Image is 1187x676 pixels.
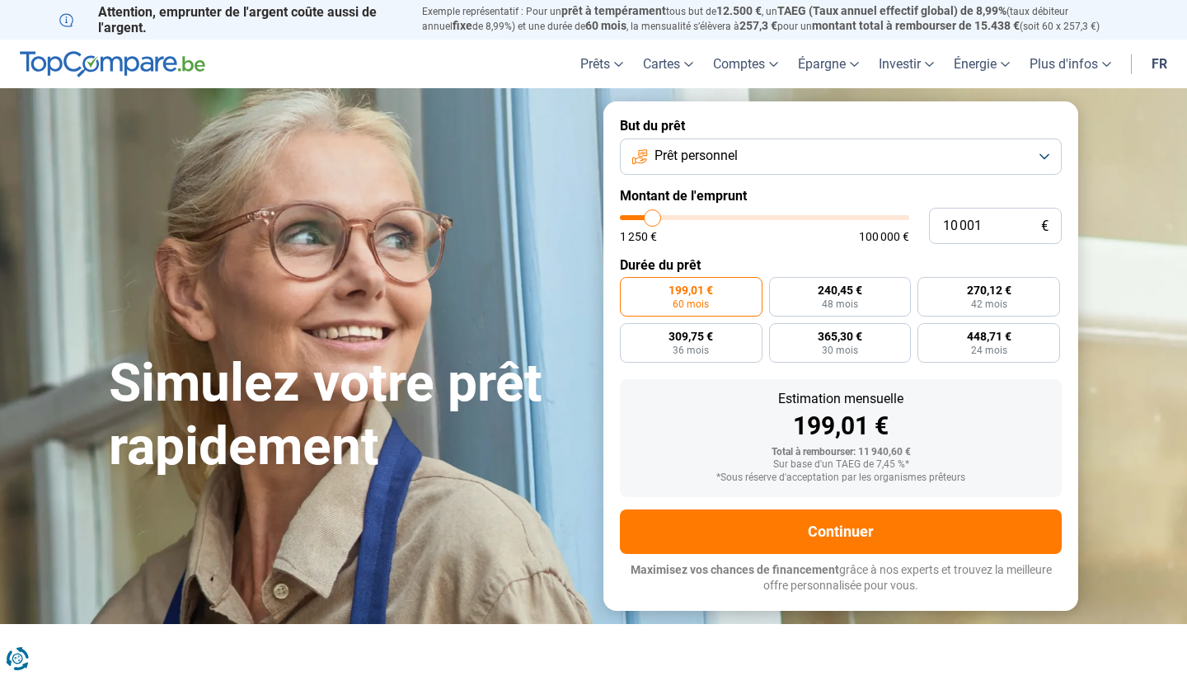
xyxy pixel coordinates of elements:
[967,284,1011,296] span: 270,12 €
[570,40,633,88] a: Prêts
[971,299,1007,309] span: 42 mois
[669,284,713,296] span: 199,01 €
[620,118,1062,134] label: But du prêt
[631,563,839,576] span: Maximisez vos chances de financement
[818,284,862,296] span: 240,45 €
[654,147,738,165] span: Prêt personnel
[703,40,788,88] a: Comptes
[585,19,626,32] span: 60 mois
[822,345,858,355] span: 30 mois
[620,231,657,242] span: 1 250 €
[716,4,762,17] span: 12.500 €
[944,40,1020,88] a: Énergie
[1041,219,1049,233] span: €
[812,19,1020,32] span: montant total à rembourser de 15.438 €
[633,447,1049,458] div: Total à rembourser: 11 940,60 €
[620,257,1062,273] label: Durée du prêt
[633,414,1049,439] div: 199,01 €
[739,19,777,32] span: 257,3 €
[971,345,1007,355] span: 24 mois
[620,562,1062,594] p: grâce à nos experts et trouvez la meilleure offre personnalisée pour vous.
[788,40,869,88] a: Épargne
[673,299,709,309] span: 60 mois
[1020,40,1121,88] a: Plus d'infos
[818,331,862,342] span: 365,30 €
[633,472,1049,484] div: *Sous réserve d'acceptation par les organismes prêteurs
[1142,40,1177,88] a: fr
[422,4,1128,34] p: Exemple représentatif : Pour un tous but de , un (taux débiteur annuel de 8,99%) et une durée de ...
[20,51,205,77] img: TopCompare
[59,4,402,35] p: Attention, emprunter de l'argent coûte aussi de l'argent.
[822,299,858,309] span: 48 mois
[777,4,1006,17] span: TAEG (Taux annuel effectif global) de 8,99%
[869,40,944,88] a: Investir
[620,138,1062,175] button: Prêt personnel
[669,331,713,342] span: 309,75 €
[673,345,709,355] span: 36 mois
[109,352,584,479] h1: Simulez votre prêt rapidement
[633,392,1049,406] div: Estimation mensuelle
[620,509,1062,554] button: Continuer
[620,188,1062,204] label: Montant de l'emprunt
[633,459,1049,471] div: Sur base d'un TAEG de 7,45 %*
[967,331,1011,342] span: 448,71 €
[859,231,909,242] span: 100 000 €
[633,40,703,88] a: Cartes
[561,4,666,17] span: prêt à tempérament
[453,19,472,32] span: fixe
